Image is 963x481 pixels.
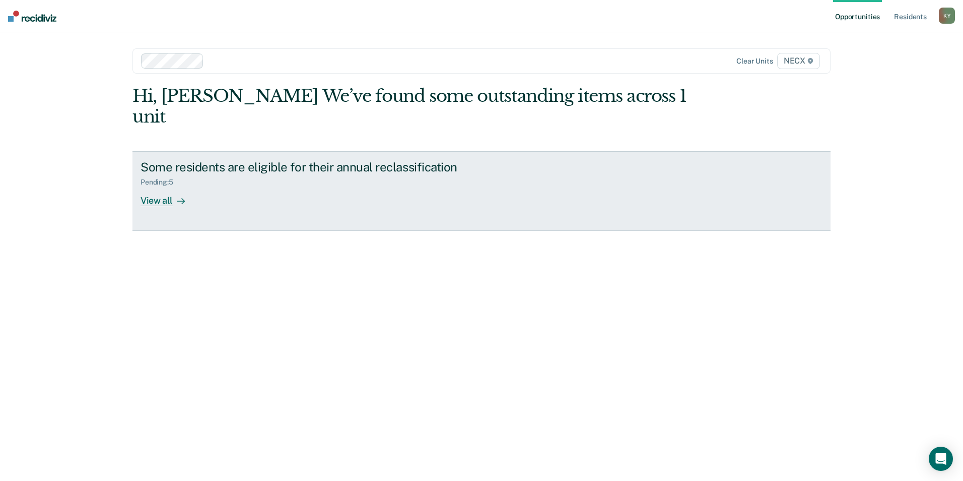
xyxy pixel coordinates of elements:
div: K Y [939,8,955,24]
button: KY [939,8,955,24]
div: Open Intercom Messenger [929,447,953,471]
div: Hi, [PERSON_NAME] We’ve found some outstanding items across 1 unit [132,86,691,127]
div: View all [141,187,197,206]
div: Clear units [736,57,773,66]
img: Recidiviz [8,11,56,22]
div: Pending : 5 [141,178,181,187]
div: Some residents are eligible for their annual reclassification [141,160,494,174]
span: NECX [777,53,820,69]
a: Some residents are eligible for their annual reclassificationPending:5View all [132,151,831,231]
